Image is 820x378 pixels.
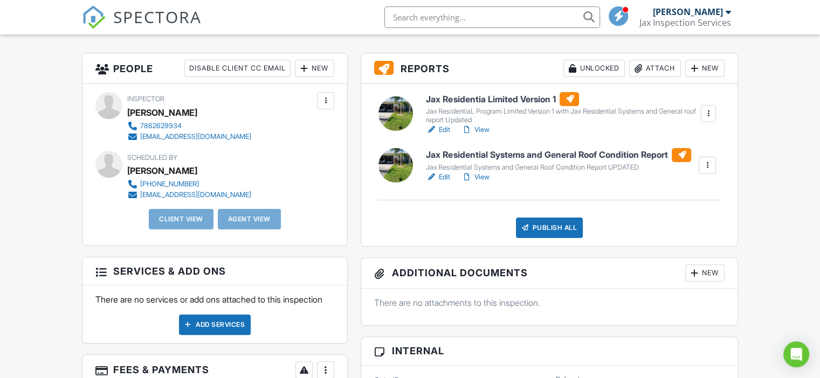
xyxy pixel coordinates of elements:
[127,179,251,190] a: [PHONE_NUMBER]
[653,6,723,17] div: [PERSON_NAME]
[361,337,738,365] h3: Internal
[127,153,177,162] span: Scheduled By
[374,297,725,309] p: There are no attachments to this inspection.
[384,6,600,28] input: Search everything...
[361,258,738,289] h3: Additional Documents
[426,107,700,124] div: Jax ResidentiaL Program Limited Version 1 with Jax Residential Systems and General roof report Up...
[82,15,202,37] a: SPECTORA
[140,191,251,199] div: [EMAIL_ADDRESS][DOMAIN_NAME]
[82,285,347,342] div: There are no services or add ons attached to this inspection
[295,60,334,77] div: New
[783,341,809,367] div: Open Intercom Messenger
[685,60,725,77] div: New
[629,60,681,77] div: Attach
[127,104,197,121] div: [PERSON_NAME]
[140,180,199,188] div: [PHONE_NUMBER]
[82,53,347,84] h3: People
[516,218,583,238] div: Publish All
[140,132,251,141] div: [EMAIL_ADDRESS][DOMAIN_NAME]
[127,131,251,142] a: [EMAIL_ADDRESS][DOMAIN_NAME]
[426,163,691,172] div: Jax Residential Systems and General Roof Condition Report UPDATED
[127,121,251,131] a: 7862629934
[461,172,489,183] a: View
[639,17,731,28] div: Jax Inspection Services
[140,122,182,130] div: 7862629934
[426,148,691,172] a: Jax Residential Systems and General Roof Condition Report Jax Residential Systems and General Roo...
[461,124,489,135] a: View
[82,257,347,285] h3: Services & Add ons
[127,95,164,103] span: Inspector
[426,172,450,183] a: Edit
[426,148,691,162] h6: Jax Residential Systems and General Roof Condition Report
[685,264,725,282] div: New
[184,60,291,77] div: Disable Client CC Email
[82,5,106,29] img: The Best Home Inspection Software - Spectora
[179,314,251,335] div: Add Services
[426,92,700,124] a: Jax Residentia Limited Version 1 Jax ResidentiaL Program Limited Version 1 with Jax Residential S...
[426,124,450,135] a: Edit
[426,92,700,106] h6: Jax Residentia Limited Version 1
[361,53,738,84] h3: Reports
[127,190,251,200] a: [EMAIL_ADDRESS][DOMAIN_NAME]
[563,60,625,77] div: Unlocked
[113,5,202,28] span: SPECTORA
[127,163,197,179] div: [PERSON_NAME]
